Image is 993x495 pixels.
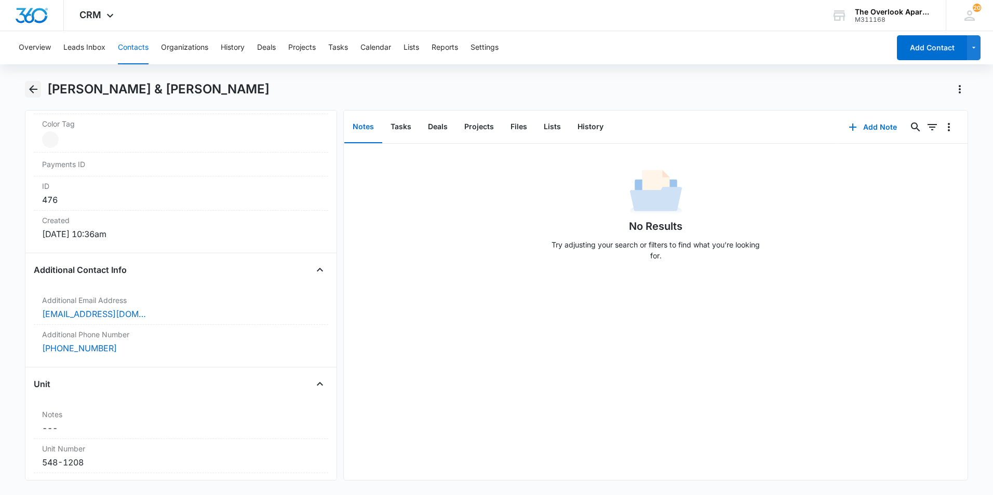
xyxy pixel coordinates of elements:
[34,211,328,244] div: Created[DATE] 10:36am
[855,16,931,23] div: account id
[535,111,569,143] button: Lists
[19,31,51,64] button: Overview
[221,31,245,64] button: History
[42,194,320,206] dd: 476
[34,291,328,325] div: Additional Email Address[EMAIL_ADDRESS][DOMAIN_NAME]
[42,342,117,354] a: [PHONE_NUMBER]
[838,115,907,140] button: Add Note
[47,81,270,97] h1: [PERSON_NAME] & [PERSON_NAME]
[855,8,931,16] div: account name
[34,378,50,390] h4: Unit
[42,159,112,170] dt: Payments ID
[973,4,981,12] div: notifications count
[257,31,276,64] button: Deals
[404,31,419,64] button: Lists
[42,443,320,454] label: Unit Number
[42,456,320,469] div: 548-1208
[34,176,328,211] div: ID476
[118,31,149,64] button: Contacts
[456,111,502,143] button: Projects
[630,167,682,218] img: No Data
[63,31,105,64] button: Leads Inbox
[42,409,320,420] label: Notes
[42,329,320,340] label: Additional Phone Number
[360,31,391,64] button: Calendar
[924,119,941,135] button: Filters
[42,181,320,191] dt: ID
[79,9,101,20] span: CRM
[328,31,348,64] button: Tasks
[897,35,967,60] button: Add Contact
[161,31,208,64] button: Organizations
[34,153,328,176] div: Payments ID
[547,239,765,261] p: Try adjusting your search or filters to find what you’re looking for.
[288,31,316,64] button: Projects
[344,111,382,143] button: Notes
[471,31,499,64] button: Settings
[951,81,968,98] button: Actions
[312,376,328,392] button: Close
[42,295,320,306] label: Additional Email Address
[569,111,612,143] button: History
[312,262,328,278] button: Close
[432,31,458,64] button: Reports
[25,81,41,98] button: Back
[42,308,146,320] a: [EMAIL_ADDRESS][DOMAIN_NAME]
[42,228,320,240] dd: [DATE] 10:36am
[502,111,535,143] button: Files
[34,325,328,359] div: Additional Phone Number[PHONE_NUMBER]
[420,111,456,143] button: Deals
[907,119,924,135] button: Search...
[34,405,328,439] div: Notes---
[34,264,127,276] h4: Additional Contact Info
[34,114,328,153] div: Color Tag
[973,4,981,12] span: 20
[42,215,320,226] dt: Created
[629,218,682,234] h1: No Results
[382,111,420,143] button: Tasks
[941,119,957,135] button: Overflow Menu
[42,118,320,129] label: Color Tag
[42,477,320,488] label: Unit Type
[42,422,320,434] dd: ---
[34,439,328,473] div: Unit Number548-1208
